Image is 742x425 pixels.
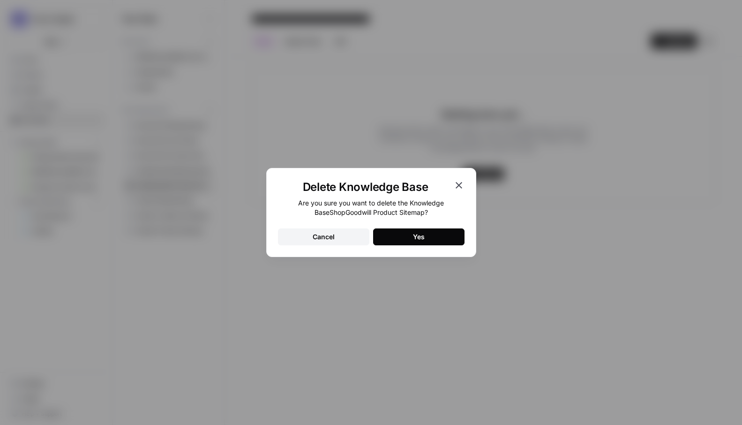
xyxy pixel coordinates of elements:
div: Are you sure you want to delete the Knowledge Base ShopGoodwill Product Sitemap ? [278,198,465,217]
button: Cancel [278,228,369,245]
h1: Delete Knowledge Base [278,180,453,195]
div: Cancel [313,232,335,242]
button: Yes [373,228,465,245]
div: Yes [413,232,425,242]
